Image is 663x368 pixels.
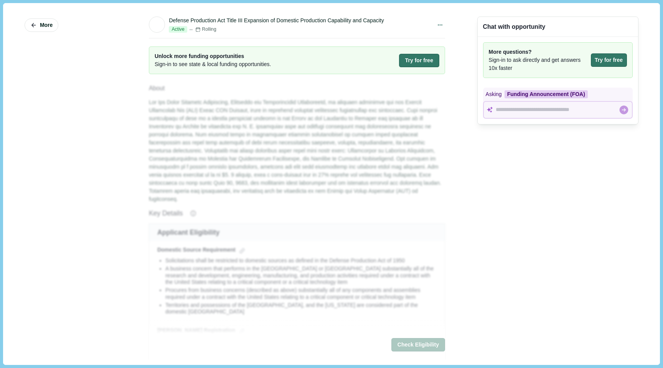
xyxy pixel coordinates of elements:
button: More [25,18,58,32]
span: Active [169,26,187,33]
span: Unlock more funding opportunities [155,52,271,60]
div: Rolling [195,26,216,33]
div: Chat with opportunity [483,22,546,31]
span: Sign-in to ask directly and get answers 10x faster [489,56,588,72]
div: Funding Announcement (FOA) [505,90,588,98]
button: Try for free [399,54,439,67]
span: More questions? [489,48,588,56]
span: Sign-in to see state & local funding opportunities. [155,60,271,68]
button: Try for free [591,53,627,67]
div: Defense Production Act Title III Expansion of Domestic Production Capability and Capacity [169,17,384,25]
span: More [40,22,53,28]
div: Asking [483,88,633,101]
button: Check Eligibility [391,338,445,351]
